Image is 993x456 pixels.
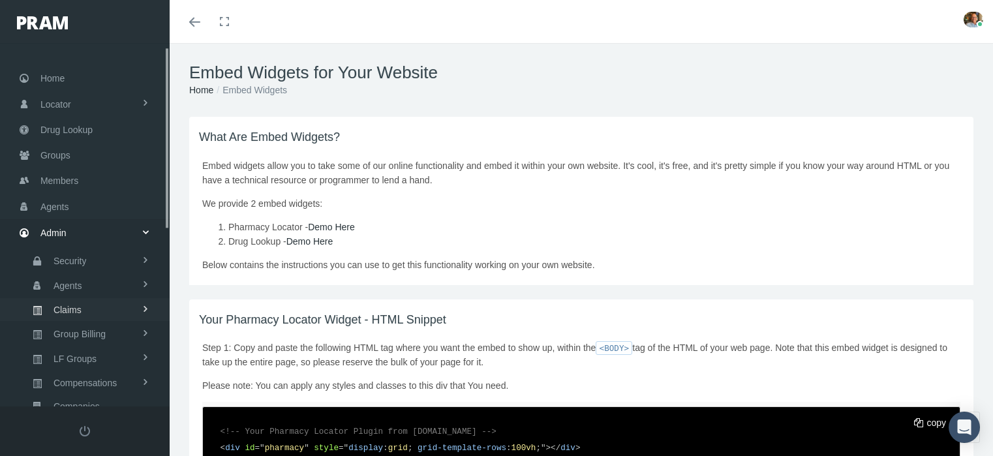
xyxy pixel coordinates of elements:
[541,444,546,453] span: "
[551,444,575,453] span: div
[546,444,551,453] span: >
[383,444,388,453] span: :
[189,63,973,83] h1: Embed Widgets for Your Website
[202,258,960,272] p: Below contains the instructions you can use to get this functionality working on your own website.
[408,444,413,453] span: ;
[536,444,541,453] span: ;
[949,412,980,443] div: Open Intercom Messenger
[245,444,254,453] span: id
[304,444,309,453] span: "
[506,444,512,453] span: :
[221,444,226,453] span: <
[213,83,287,97] li: Embed Widgets
[40,143,70,168] span: Groups
[228,220,960,234] li: Pharmacy Locator -
[221,444,240,453] span: div
[914,418,946,428] a: Copy
[53,323,106,345] span: Group Billing
[575,444,581,453] span: >
[53,275,82,297] span: Agents
[189,85,213,95] a: Home
[40,66,65,91] span: Home
[260,444,265,453] span: "
[17,16,68,29] img: PRAM_20_x_78.png
[202,378,960,393] p: Please note: You can apply any styles and classes to this div that You need.
[53,348,97,370] span: LF Groups
[221,414,497,449] span: <!-- Your Pharmacy Locator Plugin from [DOMAIN_NAME] -->
[964,12,983,27] img: S_Profile_Picture_15241.jpg
[53,299,82,321] span: Claims
[596,341,632,355] code: <BODY>
[255,444,309,453] span: pharmacy
[199,130,964,145] h4: What Are Embed Widgets?
[53,250,87,272] span: Security
[202,341,960,369] p: Step 1: Copy and paste the following HTML tag where you want the embed to show up, within the tag...
[40,117,93,142] span: Drug Lookup
[40,92,71,117] span: Locator
[53,372,117,394] span: Compensations
[339,444,348,453] span: ="
[40,194,69,219] span: Agents
[202,196,960,211] p: We provide 2 embed widgets:
[255,444,260,453] span: =
[228,234,960,249] li: Drug Lookup -
[314,444,339,453] span: style
[199,313,964,327] h4: Your Pharmacy Locator Widget - HTML Snippet
[551,444,560,453] span: </
[286,236,333,247] a: Demo Here
[40,168,78,193] span: Members
[40,220,67,245] span: Admin
[53,395,100,418] span: Companies
[348,444,383,453] span: display
[348,444,541,453] span: grid 100vh
[418,444,506,453] span: grid-template-rows
[202,159,960,187] p: Embed widgets allow you to take some of our online functionality and embed it within your own web...
[308,222,355,232] a: Demo Here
